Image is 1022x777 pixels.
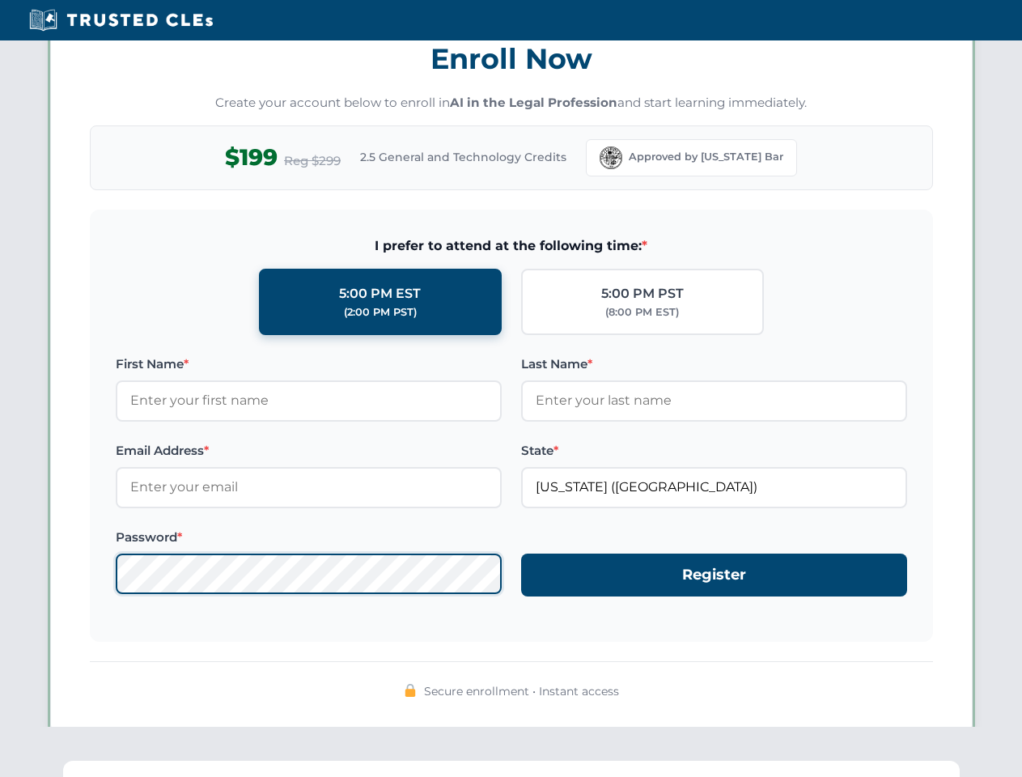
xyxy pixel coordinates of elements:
[521,441,907,461] label: State
[424,682,619,700] span: Secure enrollment • Instant access
[225,139,278,176] span: $199
[521,467,907,507] input: Florida (FL)
[521,355,907,374] label: Last Name
[24,8,218,32] img: Trusted CLEs
[521,380,907,421] input: Enter your last name
[605,304,679,321] div: (8:00 PM EST)
[360,148,566,166] span: 2.5 General and Technology Credits
[116,355,502,374] label: First Name
[521,554,907,597] button: Register
[344,304,417,321] div: (2:00 PM PST)
[284,151,341,171] span: Reg $299
[116,467,502,507] input: Enter your email
[404,684,417,697] img: 🔒
[90,94,933,113] p: Create your account below to enroll in and start learning immediately.
[116,236,907,257] span: I prefer to attend at the following time:
[116,528,502,547] label: Password
[601,283,684,304] div: 5:00 PM PST
[629,149,783,165] span: Approved by [US_STATE] Bar
[450,95,617,110] strong: AI in the Legal Profession
[116,441,502,461] label: Email Address
[90,33,933,84] h3: Enroll Now
[600,146,622,169] img: Florida Bar
[116,380,502,421] input: Enter your first name
[339,283,421,304] div: 5:00 PM EST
